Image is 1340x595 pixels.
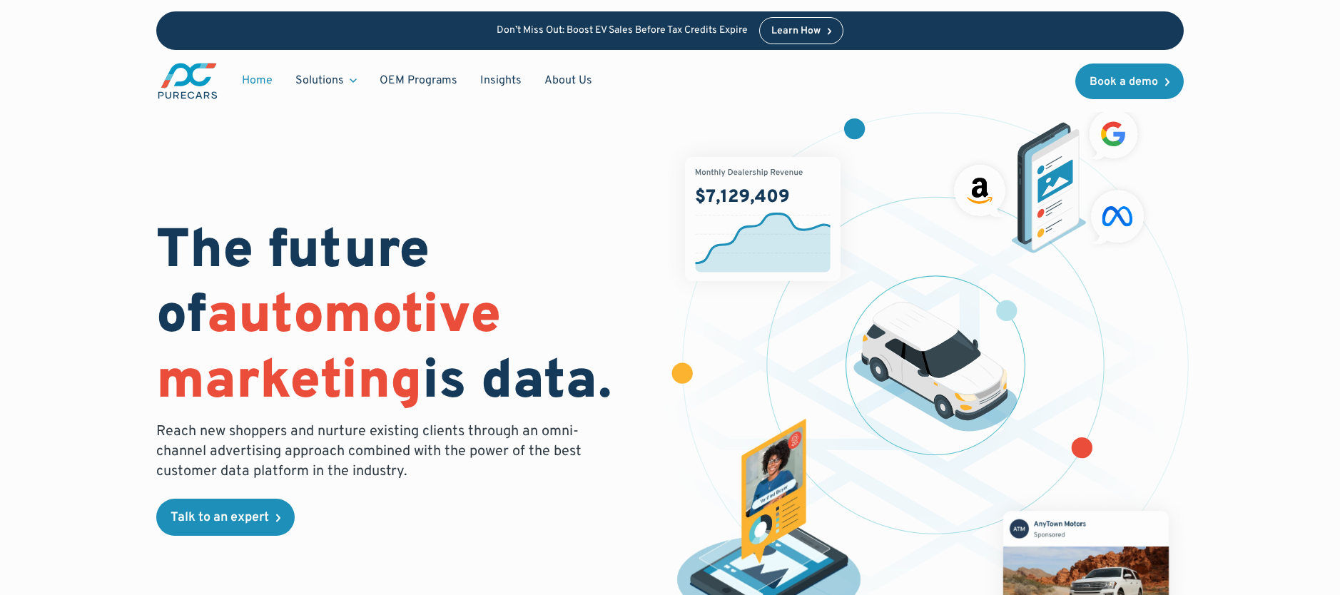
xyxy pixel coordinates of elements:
[284,67,368,94] div: Solutions
[469,67,533,94] a: Insights
[853,302,1017,432] img: illustration of a vehicle
[759,17,844,44] a: Learn How
[685,157,841,281] img: chart showing monthly dealership revenue of $7m
[156,61,219,101] a: main
[295,73,344,88] div: Solutions
[1090,76,1158,88] div: Book a demo
[156,220,653,416] h1: The future of is data.
[230,67,284,94] a: Home
[1075,63,1184,99] a: Book a demo
[533,67,604,94] a: About Us
[156,283,501,417] span: automotive marketing
[771,26,821,36] div: Learn How
[171,512,269,524] div: Talk to an expert
[156,422,590,482] p: Reach new shoppers and nurture existing clients through an omni-channel advertising approach comb...
[156,499,295,536] a: Talk to an expert
[368,67,469,94] a: OEM Programs
[947,103,1152,253] img: ads on social media and advertising partners
[497,25,748,37] p: Don’t Miss Out: Boost EV Sales Before Tax Credits Expire
[156,61,219,101] img: purecars logo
